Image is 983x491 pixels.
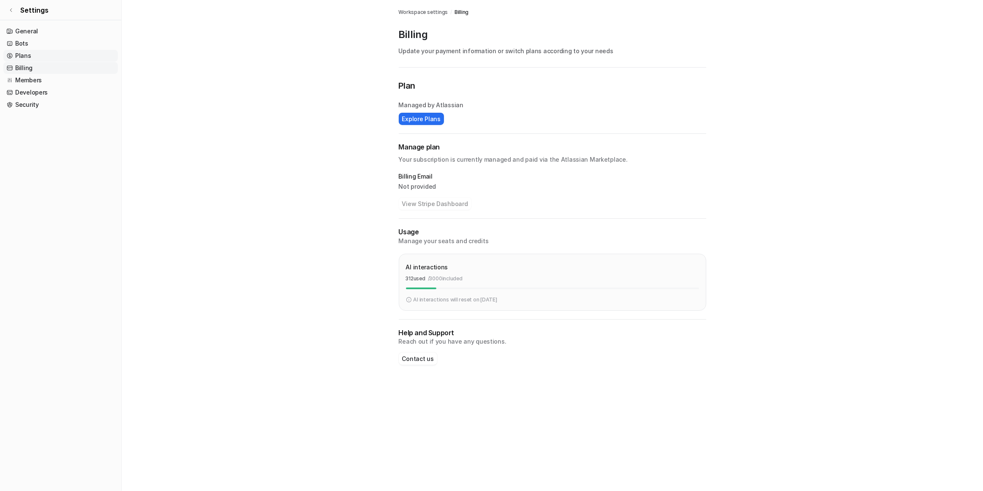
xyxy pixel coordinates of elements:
[399,227,706,237] p: Usage
[428,275,463,282] p: / 3000 included
[3,25,118,37] a: General
[399,28,706,41] p: Billing
[399,152,706,164] p: Your subscription is currently managed and paid via the Atlassian Marketplace.
[399,198,471,210] button: View Stripe Dashboard
[399,113,444,125] button: Explore Plans
[450,8,452,16] span: /
[414,296,497,304] p: AI interactions will reset on [DATE]
[399,79,706,94] p: Plan
[399,172,706,181] p: Billing Email
[3,62,118,74] a: Billing
[399,353,437,365] button: Contact us
[3,87,118,98] a: Developers
[399,8,448,16] a: Workspace settings
[406,275,425,282] p: 312 used
[399,100,706,109] p: Managed by Atlassian
[3,38,118,49] a: Bots
[399,237,706,245] p: Manage your seats and credits
[3,50,118,62] a: Plans
[455,8,468,16] a: Billing
[399,337,706,346] p: Reach out if you have any questions.
[20,5,49,15] span: Settings
[3,74,118,86] a: Members
[399,328,706,338] p: Help and Support
[399,46,706,55] p: Update your payment information or switch plans according to your needs
[399,182,706,191] p: Not provided
[406,263,448,271] p: AI interactions
[399,142,706,152] h2: Manage plan
[3,99,118,111] a: Security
